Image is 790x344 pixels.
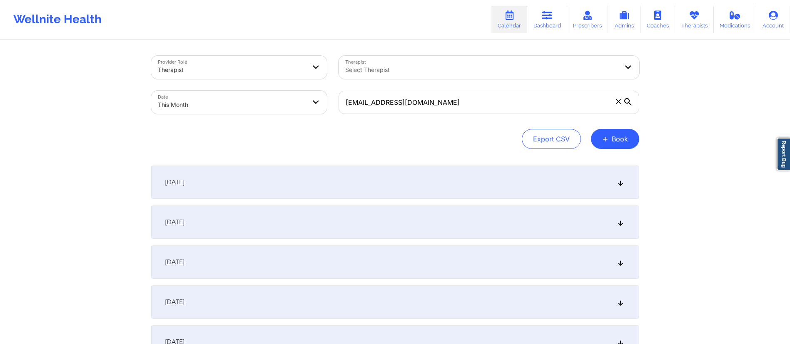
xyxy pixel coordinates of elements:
a: Medications [714,6,757,33]
a: Account [756,6,790,33]
button: Export CSV [522,129,581,149]
span: [DATE] [165,218,184,226]
span: [DATE] [165,298,184,306]
span: + [602,136,608,141]
input: Search by patient email [339,91,639,114]
a: Calendar [491,6,527,33]
div: This Month [158,96,306,114]
a: Report Bug [777,138,790,171]
a: Dashboard [527,6,567,33]
a: Admins [608,6,640,33]
a: Coaches [640,6,675,33]
a: Therapists [675,6,714,33]
button: +Book [591,129,639,149]
span: [DATE] [165,178,184,186]
div: Therapist [158,61,306,79]
a: Prescribers [567,6,608,33]
span: [DATE] [165,258,184,266]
